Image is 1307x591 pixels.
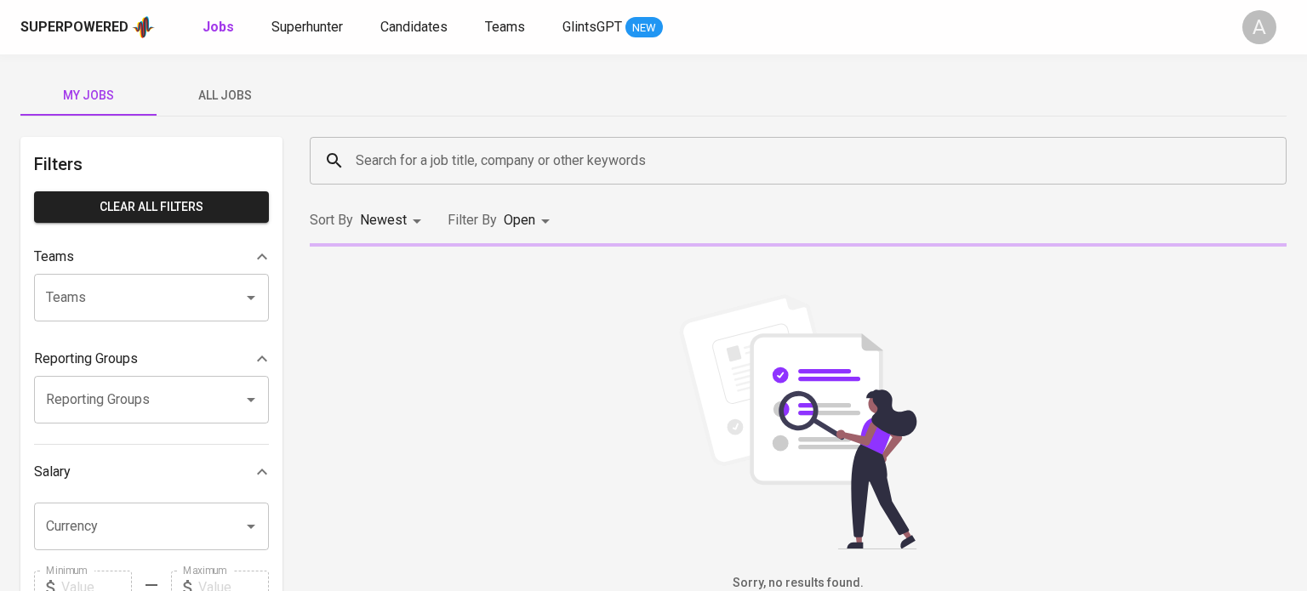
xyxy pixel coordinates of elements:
[380,19,448,35] span: Candidates
[239,514,263,538] button: Open
[485,19,525,35] span: Teams
[34,191,269,223] button: Clear All filters
[239,286,263,310] button: Open
[504,205,556,236] div: Open
[448,210,497,230] p: Filter By
[562,17,663,38] a: GlintsGPT NEW
[20,18,128,37] div: Superpowered
[485,17,528,38] a: Teams
[360,210,407,230] p: Newest
[625,20,663,37] span: NEW
[48,196,255,218] span: Clear All filters
[34,349,138,369] p: Reporting Groups
[562,19,622,35] span: GlintsGPT
[504,212,535,228] span: Open
[34,462,71,482] p: Salary
[203,17,237,38] a: Jobs
[671,294,926,549] img: file_searching.svg
[167,85,283,106] span: All Jobs
[20,14,155,40] a: Superpoweredapp logo
[132,14,155,40] img: app logo
[34,240,269,274] div: Teams
[34,151,269,178] h6: Filters
[1242,10,1276,44] div: A
[360,205,427,236] div: Newest
[271,17,346,38] a: Superhunter
[34,342,269,376] div: Reporting Groups
[34,247,74,267] p: Teams
[310,210,353,230] p: Sort By
[271,19,343,35] span: Superhunter
[239,388,263,412] button: Open
[34,455,269,489] div: Salary
[203,19,234,35] b: Jobs
[380,17,451,38] a: Candidates
[31,85,146,106] span: My Jobs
